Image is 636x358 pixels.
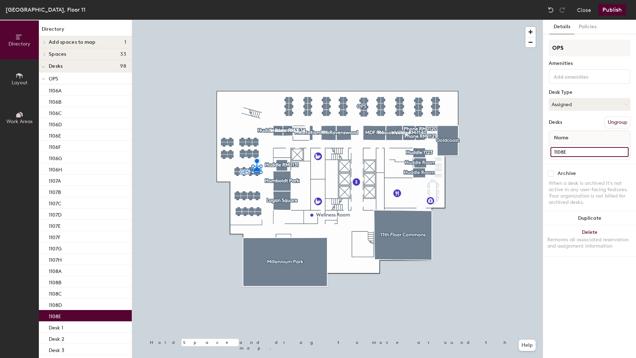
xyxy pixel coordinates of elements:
p: 1107H [49,255,62,263]
p: 1108D [49,300,62,308]
p: 1108A [49,266,61,274]
button: Policies [575,20,601,34]
span: 98 [120,63,126,69]
img: Redo [559,6,566,13]
p: 1106H [49,165,62,173]
input: Unnamed desk [550,147,629,157]
p: 1106D [49,120,62,128]
div: Amenities [549,61,630,66]
div: Archive [558,171,576,176]
div: [GEOGRAPHIC_DATA], Floor 11 [6,5,86,14]
p: 1106F [49,142,61,150]
span: Layout [12,80,28,86]
p: 1108C [49,289,62,297]
p: 1106C [49,108,62,116]
p: Desk 2 [49,334,64,342]
button: Duplicate [543,211,636,225]
input: Add amenities [552,72,616,80]
p: 1106E [49,131,61,139]
span: Work Areas [6,119,33,125]
span: Spaces [49,51,66,57]
button: DeleteRemoves all associated reservation and assignment information [543,225,636,256]
p: 1107D [49,210,61,218]
p: 1106G [49,153,62,162]
p: 1107F [49,232,60,241]
button: Help [519,340,536,351]
div: Desks [549,120,562,125]
span: Desks [49,63,63,69]
p: Desk 1 [49,323,63,331]
p: 1107C [49,199,61,207]
p: 1108E [49,311,61,320]
span: Directory [8,41,30,47]
span: OPS [49,76,58,82]
p: 1106B [49,97,61,105]
span: Add spaces to map [49,40,96,45]
div: Removes all associated reservation and assignment information [547,237,632,249]
button: Ungroup [605,116,630,128]
span: Name [550,132,572,144]
p: 1107A [49,176,61,184]
h1: Directory [39,25,132,36]
span: 33 [120,51,126,57]
p: 1107B [49,187,61,195]
button: Details [549,20,575,34]
p: Desk 3 [49,345,64,353]
span: 1 [124,40,126,45]
button: Publish [598,4,626,16]
img: Undo [547,6,554,13]
button: Assigned [549,98,630,111]
p: 1106A [49,86,61,94]
div: When a desk is archived it's not active in any user-facing features. Your organization is not bil... [549,180,630,206]
p: 1107G [49,244,61,252]
p: 1108B [49,278,61,286]
div: Desk Type [549,90,630,95]
button: Close [577,4,591,16]
p: 1107E [49,221,61,229]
